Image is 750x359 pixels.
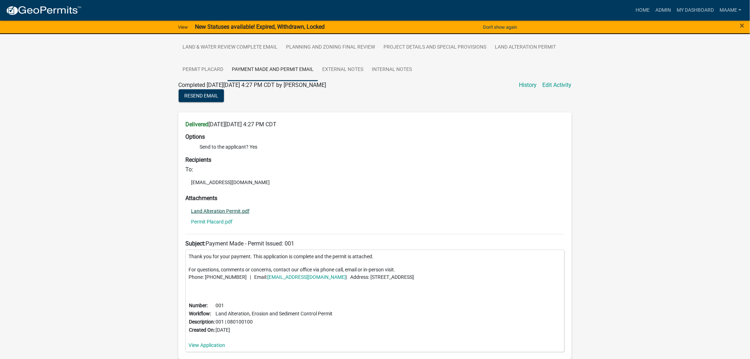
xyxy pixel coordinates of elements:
[185,133,205,140] strong: Options
[184,93,218,99] span: Resend Email
[185,195,217,201] strong: Attachments
[740,21,745,30] button: Close
[491,36,560,59] a: Land Alteration Permit
[189,327,215,333] b: Created On:
[178,59,228,81] a: Permit Placard
[267,274,346,280] a: [EMAIL_ADDRESS][DOMAIN_NAME]
[191,209,250,214] a: Land Alteration Permit.pdf
[185,121,208,128] strong: Delivered
[185,177,565,188] li: [EMAIL_ADDRESS][DOMAIN_NAME]
[653,4,674,17] a: Admin
[318,59,368,81] a: External Notes
[519,81,537,89] a: History
[189,319,215,325] b: Description:
[200,143,565,151] li: Send to the applicant? Yes
[191,219,233,224] a: Permit Placard.pdf
[282,36,379,59] a: Planning and Zoning Final Review
[185,240,565,247] h6: Payment Made - Permit Issued: 001
[215,318,333,326] td: 001 | 080100100
[215,310,333,318] td: Land Alteration, Erosion and Sediment Control Permit
[189,253,561,260] p: Thank you for your payment. This application is complete and the permit is attached.
[185,240,206,247] strong: Subject:
[717,4,744,17] a: Maame
[179,89,224,102] button: Resend Email
[633,4,653,17] a: Home
[215,302,333,310] td: 001
[175,21,191,33] a: View
[189,266,561,281] p: For questions, comments or concerns, contact our office via phone call, email or in-person visit....
[189,342,225,348] a: View Application
[185,156,211,163] strong: Recipients
[480,21,520,33] button: Don't show again
[674,4,717,17] a: My Dashboard
[178,36,282,59] a: Land & Water Review Complete Email
[740,21,745,31] span: ×
[189,303,208,308] b: Number:
[185,121,565,128] h6: [DATE][DATE] 4:27 PM CDT
[379,36,491,59] a: Project Details and Special Provisions
[215,326,333,334] td: [DATE]
[185,166,565,173] h6: To:
[368,59,416,81] a: Internal Notes
[228,59,318,81] a: Payment Made and Permit Email
[178,82,326,88] span: Completed [DATE][DATE] 4:27 PM CDT by [PERSON_NAME]
[189,311,211,316] b: Workflow:
[542,81,572,89] a: Edit Activity
[195,23,325,30] strong: New Statuses available! Expired, Withdrawn, Locked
